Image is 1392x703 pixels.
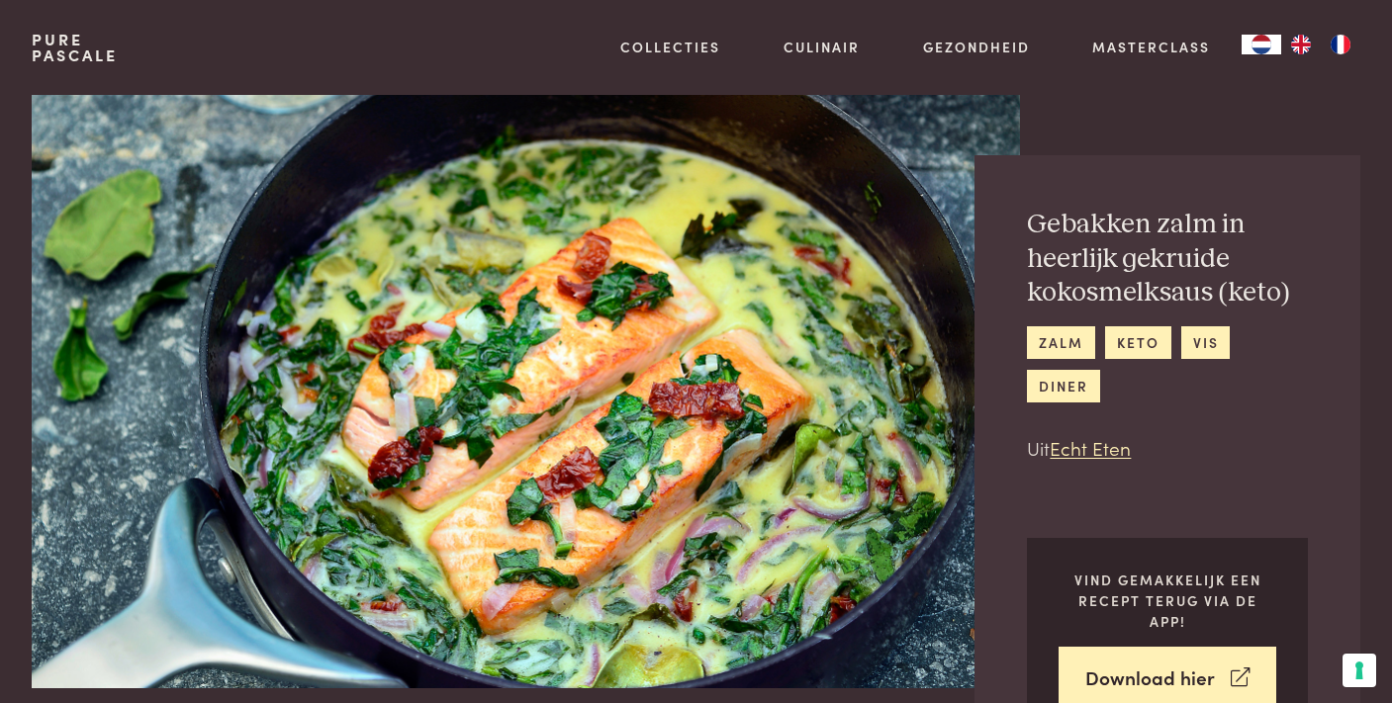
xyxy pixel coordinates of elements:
[1027,208,1308,310] h2: Gebakken zalm in heerlijk gekruide kokosmelksaus (keto)
[1242,35,1281,54] div: Language
[620,37,720,57] a: Collecties
[1059,570,1276,631] p: Vind gemakkelijk een recept terug via de app!
[784,37,860,57] a: Culinair
[1105,326,1170,359] a: keto
[1050,434,1131,461] a: Echt Eten
[32,95,1020,688] img: Gebakken zalm in heerlijk gekruide kokosmelksaus (keto)
[1242,35,1360,54] aside: Language selected: Nederlands
[1281,35,1321,54] a: EN
[1321,35,1360,54] a: FR
[1027,326,1094,359] a: zalm
[1343,654,1376,687] button: Uw voorkeuren voor toestemming voor trackingtechnologieën
[923,37,1030,57] a: Gezondheid
[32,32,118,63] a: PurePascale
[1092,37,1210,57] a: Masterclass
[1242,35,1281,54] a: NL
[1281,35,1360,54] ul: Language list
[1027,434,1308,463] p: Uit
[1181,326,1230,359] a: vis
[1027,370,1099,402] a: diner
